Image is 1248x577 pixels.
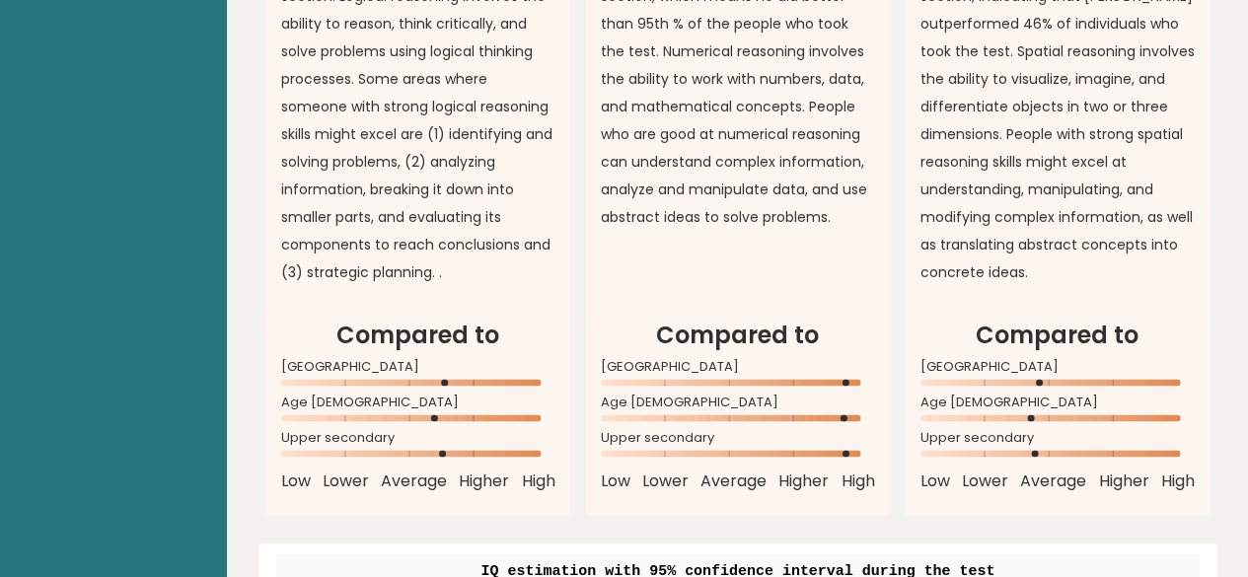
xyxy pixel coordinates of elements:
[920,398,1195,406] span: Age [DEMOGRAPHIC_DATA]
[1020,469,1086,493] span: Average
[281,398,555,406] span: Age [DEMOGRAPHIC_DATA]
[920,434,1195,442] span: Upper secondary
[601,398,875,406] span: Age [DEMOGRAPHIC_DATA]
[778,469,829,493] span: Higher
[1161,469,1195,493] span: High
[522,469,555,493] span: High
[281,434,555,442] span: Upper secondary
[700,469,767,493] span: Average
[601,363,875,371] span: [GEOGRAPHIC_DATA]
[601,469,630,493] span: Low
[281,469,311,493] span: Low
[381,469,447,493] span: Average
[323,469,369,493] span: Lower
[642,469,689,493] span: Lower
[281,318,555,353] h2: Compared to
[920,363,1195,371] span: [GEOGRAPHIC_DATA]
[601,318,875,353] h2: Compared to
[281,363,555,371] span: [GEOGRAPHIC_DATA]
[842,469,875,493] span: High
[601,434,875,442] span: Upper secondary
[920,318,1195,353] h2: Compared to
[1098,469,1148,493] span: Higher
[962,469,1008,493] span: Lower
[920,469,950,493] span: Low
[459,469,509,493] span: Higher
